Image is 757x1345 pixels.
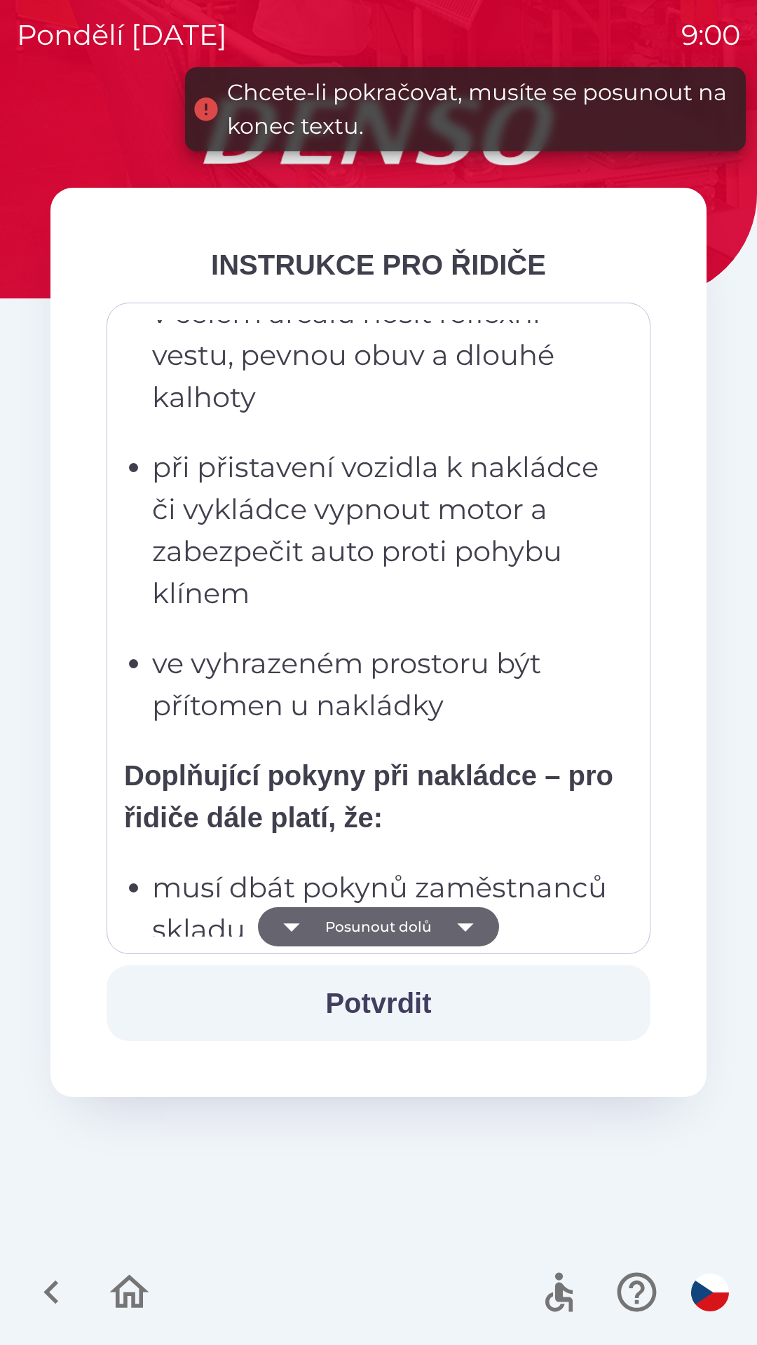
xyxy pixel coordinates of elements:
[691,1274,729,1311] img: cs flag
[107,965,650,1041] button: Potvrdit
[50,98,707,165] img: Logo
[107,244,650,286] div: INSTRUKCE PRO ŘIDIČE
[152,292,613,418] p: v celém areálu nosit reflexní vestu, pevnou obuv a dlouhé kalhoty
[152,642,613,726] p: ve vyhrazeném prostoru být přítomen u nakládky
[152,446,613,614] p: při přistavení vozidla k nakládce či vykládce vypnout motor a zabezpečit auto proti pohybu klínem
[17,14,227,56] p: pondělí [DATE]
[227,76,732,143] div: Chcete-li pokračovat, musíte se posunout na konec textu.
[258,907,499,946] button: Posunout dolů
[681,14,740,56] p: 9:00
[124,760,613,833] strong: Doplňující pokyny při nakládce – pro řidiče dále platí, že:
[152,867,613,951] p: musí dbát pokynů zaměstnanců skladu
